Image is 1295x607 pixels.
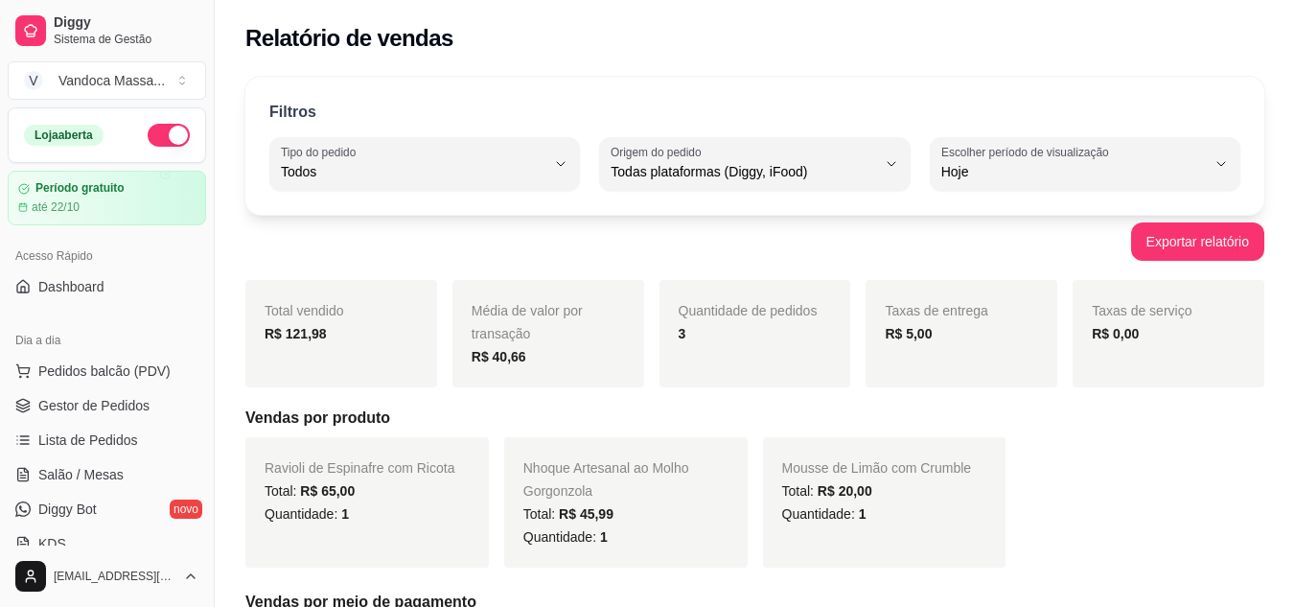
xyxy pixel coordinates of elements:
[1092,326,1139,341] strong: R$ 0,00
[885,326,932,341] strong: R$ 5,00
[472,303,583,341] span: Média de valor por transação
[8,494,206,525] a: Diggy Botnovo
[24,125,104,146] div: Loja aberta
[24,71,43,90] span: V
[265,506,349,522] span: Quantidade:
[782,506,867,522] span: Quantidade:
[8,171,206,225] a: Período gratuitoaté 22/10
[269,101,316,124] p: Filtros
[341,506,349,522] span: 1
[8,425,206,455] a: Lista de Pedidos
[600,529,608,545] span: 1
[245,23,453,54] h2: Relatório de vendas
[300,483,355,499] span: R$ 65,00
[559,506,613,522] span: R$ 45,99
[58,71,165,90] div: Vandoca Massa ...
[265,483,355,499] span: Total:
[38,396,150,415] span: Gestor de Pedidos
[8,553,206,599] button: [EMAIL_ADDRESS][DOMAIN_NAME]
[8,325,206,356] div: Dia a dia
[269,137,580,191] button: Tipo do pedidoTodos
[32,199,80,215] article: até 22/10
[8,390,206,421] a: Gestor de Pedidos
[941,144,1115,160] label: Escolher período de visualização
[265,460,454,476] span: Ravioli de Espinafre com Ricota
[679,326,686,341] strong: 3
[8,8,206,54] a: DiggySistema de Gestão
[8,241,206,271] div: Acesso Rápido
[472,349,526,364] strong: R$ 40,66
[1131,222,1264,261] button: Exportar relatório
[523,460,689,499] span: Nhoque Artesanal ao Molho Gorgonzola
[782,483,872,499] span: Total:
[148,124,190,147] button: Alterar Status
[885,303,987,318] span: Taxas de entrega
[54,14,198,32] span: Diggy
[8,459,206,490] a: Salão / Mesas
[930,137,1240,191] button: Escolher período de visualizaçãoHoje
[599,137,910,191] button: Origem do pedidoTodas plataformas (Diggy, iFood)
[8,528,206,559] a: KDS
[245,407,1264,430] h5: Vendas por produto
[859,506,867,522] span: 1
[54,32,198,47] span: Sistema de Gestão
[523,506,613,522] span: Total:
[281,144,362,160] label: Tipo do pedido
[265,326,327,341] strong: R$ 121,98
[611,162,875,181] span: Todas plataformas (Diggy, iFood)
[38,500,97,519] span: Diggy Bot
[38,277,104,296] span: Dashboard
[8,61,206,100] button: Select a team
[782,460,972,476] span: Mousse de Limão com Crumble
[611,144,707,160] label: Origem do pedido
[38,362,171,381] span: Pedidos balcão (PDV)
[54,569,175,584] span: [EMAIL_ADDRESS][DOMAIN_NAME]
[281,162,545,181] span: Todos
[941,162,1206,181] span: Hoje
[679,303,818,318] span: Quantidade de pedidos
[8,356,206,386] button: Pedidos balcão (PDV)
[38,465,124,484] span: Salão / Mesas
[8,271,206,302] a: Dashboard
[818,483,872,499] span: R$ 20,00
[38,534,66,553] span: KDS
[1092,303,1191,318] span: Taxas de serviço
[35,181,125,196] article: Período gratuito
[38,431,138,450] span: Lista de Pedidos
[523,529,608,545] span: Quantidade:
[265,303,344,318] span: Total vendido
